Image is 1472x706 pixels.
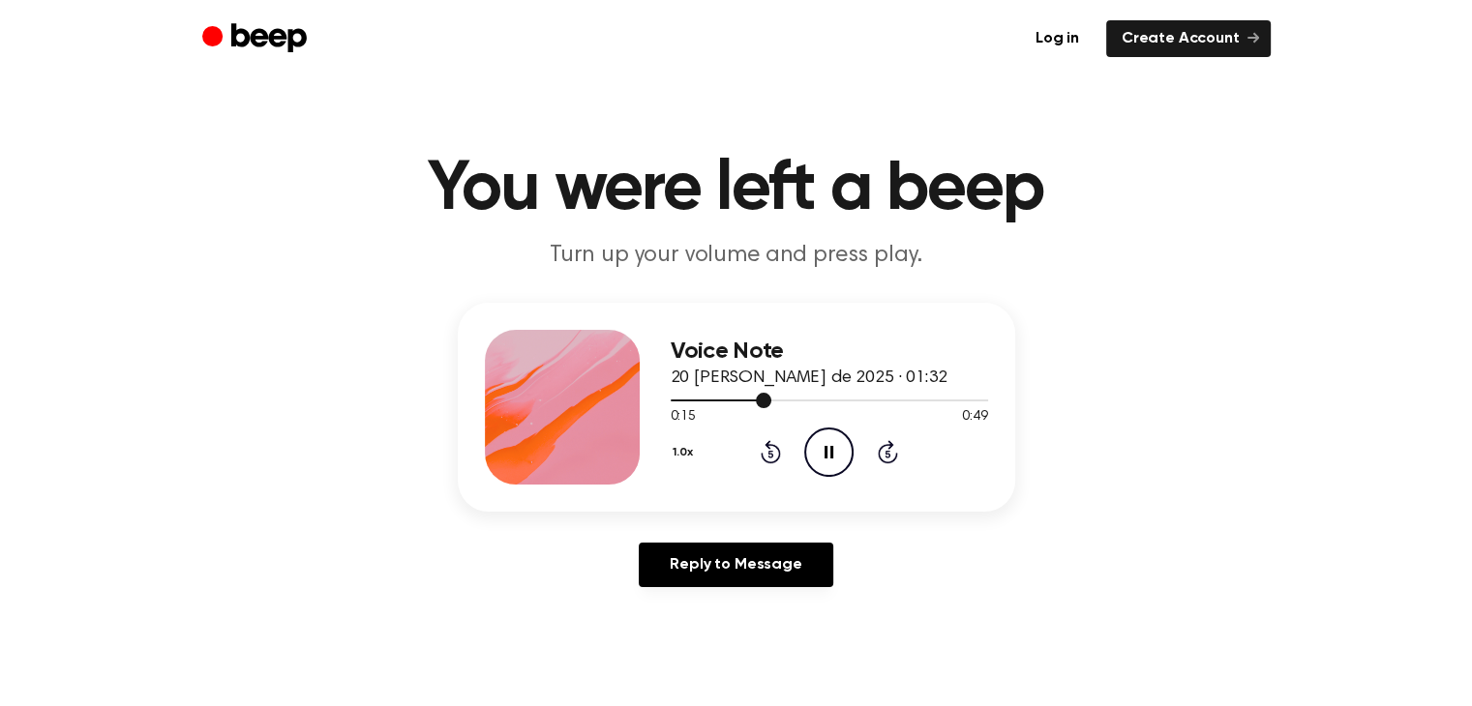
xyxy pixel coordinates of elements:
[671,436,701,469] button: 1.0x
[365,240,1108,272] p: Turn up your volume and press play.
[671,407,696,427] span: 0:15
[671,369,947,387] span: 20 [PERSON_NAME] de 2025 · 01:32
[639,543,832,587] a: Reply to Message
[671,338,988,365] h3: Voice Note
[1106,20,1271,57] a: Create Account
[1020,20,1095,57] a: Log in
[241,155,1232,224] h1: You were left a beep
[962,407,987,427] span: 0:49
[202,20,312,58] a: Beep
